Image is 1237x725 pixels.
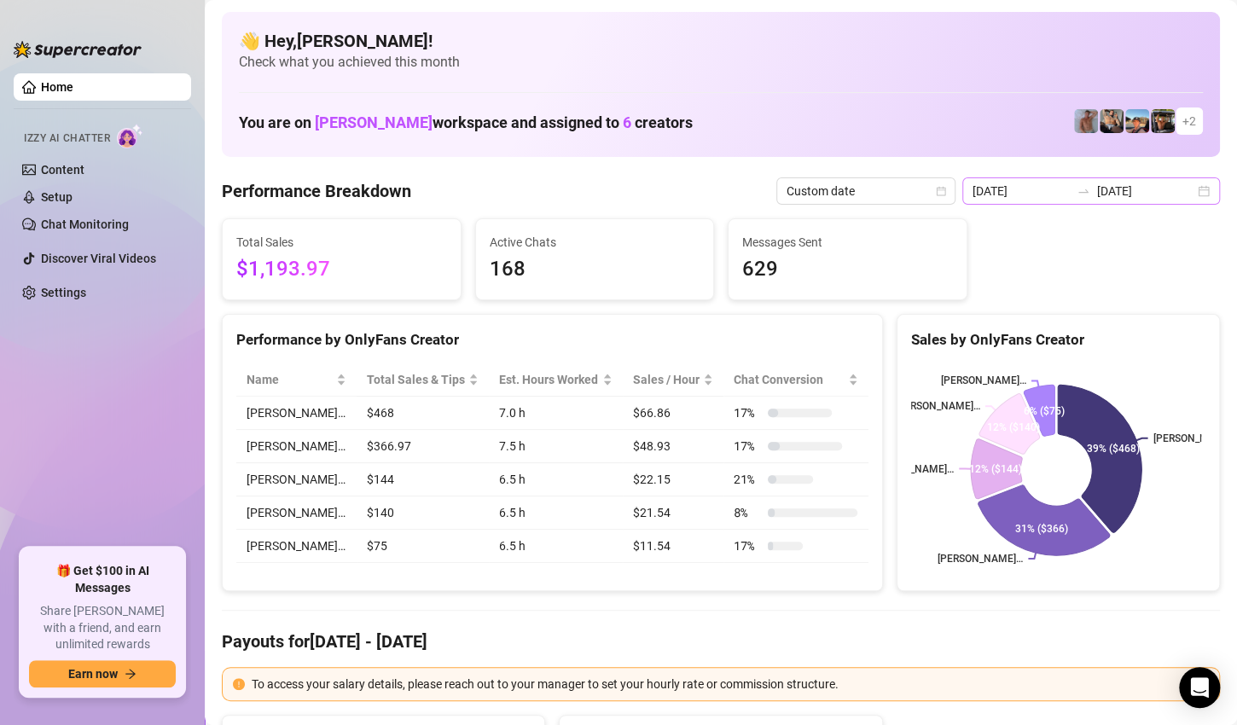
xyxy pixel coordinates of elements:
[41,80,73,94] a: Home
[236,530,357,563] td: [PERSON_NAME]…
[787,178,945,204] span: Custom date
[490,253,700,286] span: 168
[236,363,357,397] th: Name
[490,233,700,252] span: Active Chats
[489,496,623,530] td: 6.5 h
[742,253,953,286] span: 629
[222,629,1220,653] h4: Payouts for [DATE] - [DATE]
[623,363,723,397] th: Sales / Hour
[357,430,490,463] td: $366.97
[233,678,245,690] span: exclamation-circle
[236,328,868,351] div: Performance by OnlyFans Creator
[315,113,433,131] span: [PERSON_NAME]
[236,397,357,430] td: [PERSON_NAME]…
[623,496,723,530] td: $21.54
[357,496,490,530] td: $140
[41,217,129,231] a: Chat Monitoring
[911,328,1205,351] div: Sales by OnlyFans Creator
[236,430,357,463] td: [PERSON_NAME]…
[117,124,143,148] img: AI Chatter
[68,667,118,681] span: Earn now
[357,363,490,397] th: Total Sales & Tips
[742,233,953,252] span: Messages Sent
[236,253,447,286] span: $1,193.97
[236,463,357,496] td: [PERSON_NAME]…
[252,675,1209,693] div: To access your salary details, please reach out to your manager to set your hourly rate or commis...
[41,252,156,265] a: Discover Viral Videos
[41,163,84,177] a: Content
[29,603,176,653] span: Share [PERSON_NAME] with a friend, and earn unlimited rewards
[41,190,73,204] a: Setup
[239,113,693,132] h1: You are on workspace and assigned to creators
[24,130,110,147] span: Izzy AI Chatter
[357,463,490,496] td: $144
[734,536,761,555] span: 17 %
[489,530,623,563] td: 6.5 h
[125,668,136,680] span: arrow-right
[29,660,176,687] button: Earn nowarrow-right
[623,463,723,496] td: $22.15
[1077,184,1090,198] span: to
[623,113,631,131] span: 6
[938,553,1023,565] text: [PERSON_NAME]…
[623,430,723,463] td: $48.93
[940,375,1025,387] text: [PERSON_NAME]…
[367,370,466,389] span: Total Sales & Tips
[357,530,490,563] td: $75
[734,470,761,489] span: 21 %
[734,437,761,455] span: 17 %
[1097,182,1194,200] input: End date
[734,403,761,422] span: 17 %
[623,397,723,430] td: $66.86
[894,400,979,412] text: [PERSON_NAME]…
[734,503,761,522] span: 8 %
[499,370,599,389] div: Est. Hours Worked
[239,29,1203,53] h4: 👋 Hey, [PERSON_NAME] !
[633,370,700,389] span: Sales / Hour
[1182,112,1196,130] span: + 2
[357,397,490,430] td: $468
[1125,109,1149,133] img: Zach
[734,370,845,389] span: Chat Conversion
[868,463,954,475] text: [PERSON_NAME]…
[723,363,868,397] th: Chat Conversion
[489,463,623,496] td: 6.5 h
[489,397,623,430] td: 7.0 h
[29,563,176,596] span: 🎁 Get $100 in AI Messages
[1179,667,1220,708] div: Open Intercom Messenger
[1074,109,1098,133] img: Joey
[1151,109,1175,133] img: Nathan
[41,286,86,299] a: Settings
[239,53,1203,72] span: Check what you achieved this month
[236,233,447,252] span: Total Sales
[1100,109,1124,133] img: George
[489,430,623,463] td: 7.5 h
[1077,184,1090,198] span: swap-right
[222,179,411,203] h4: Performance Breakdown
[236,496,357,530] td: [PERSON_NAME]…
[936,186,946,196] span: calendar
[14,41,142,58] img: logo-BBDzfeDw.svg
[623,530,723,563] td: $11.54
[247,370,333,389] span: Name
[973,182,1070,200] input: Start date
